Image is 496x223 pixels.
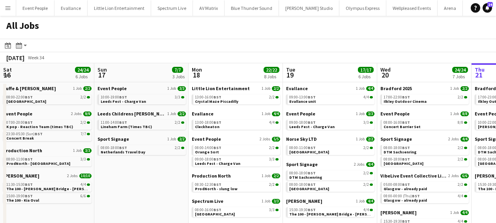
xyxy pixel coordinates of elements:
div: Production North1 Job2/208:30-12:30BST2/2ProdNorth - slung low [192,173,280,198]
span: BST [25,94,33,100]
span: 2/2 [458,157,463,161]
a: Event People2 Jobs9/9 [3,111,92,117]
span: Sport Signage [380,136,412,142]
span: 08:00-18:00 [289,171,316,175]
a: Sport Signage2 Jobs4/4 [380,136,469,142]
span: 17:00-22:00 [384,95,410,99]
span: Leeds Fest - Charge Van [289,124,335,129]
span: 1 Job [73,86,82,91]
span: 2/2 [272,174,280,178]
span: Glasgow - already paid [384,198,427,203]
span: 2 Jobs [71,111,82,116]
span: BST [213,182,221,187]
span: 16 [2,70,12,79]
span: 2/2 [363,171,369,175]
span: 2/2 [80,121,86,125]
span: BST [25,182,33,187]
span: BST [308,145,316,150]
span: BST [402,145,410,150]
span: 2/2 [269,183,275,187]
span: BST [213,145,221,150]
span: 1 Job [262,86,270,91]
span: Sport Signage [286,161,318,167]
span: The 100 - Kia Oval [6,198,39,203]
span: 8/8 [460,111,469,116]
a: Event People1 Job3/3 [97,85,186,91]
span: Cuffe & Taylor [3,85,56,91]
span: Thu [475,66,485,73]
div: Little Lion Entertainment1 Job2/213:00-16:00BST2/2Crystal Maze Piccadilly [192,85,280,111]
span: 08:00-14:00 [195,146,221,150]
span: 08:00-16:00 [195,208,221,212]
a: Spectrum Live1 Job3/3 [192,198,280,204]
span: 17/17 [358,67,374,73]
span: 15:00-19:00 [6,194,33,198]
a: Sport Signage2 Jobs4/4 [286,161,374,167]
span: 4/4 [363,95,369,99]
span: 4/4 [269,121,275,125]
span: ProdNorth - Elland Road [6,161,70,166]
span: Concert Break [6,136,34,141]
span: 1 Job [262,111,270,116]
a: 11:30-15:30BST4/4The 100 - [PERSON_NAME] Bridge - [PERSON_NAME] Chief [6,182,90,191]
span: Sport Signage [97,136,129,142]
span: BST [308,120,316,125]
span: Leeds Childrens Charity Lineham [97,111,166,117]
span: BST [213,120,221,125]
span: 2/2 [458,183,463,187]
span: 21 [474,70,485,79]
span: 2/2 [178,111,186,116]
div: Sport Signage1 Job2/208:00-18:00BST2/2Netherlands Travel Day [97,136,186,157]
span: 2/2 [460,86,469,91]
span: 13:00-16:00 [195,95,221,99]
span: Tue [286,66,295,73]
span: Week 34 [26,55,46,60]
span: Event People [3,111,32,117]
span: Leeds Fest - Charge Van [195,161,240,166]
span: BST [412,193,420,198]
div: VibeLive Event Collective Limited2 Jobs6/605:00-08:00BST2/2Glasgow - already paid08:00-00:00 (Thu... [380,173,469,210]
span: Netherlands [384,161,423,166]
a: Production North1 Job3/3 [3,147,92,153]
span: BST [35,131,43,136]
span: Orange Sort [195,149,219,155]
span: 1 Job [450,86,459,91]
span: 10/10 [79,174,92,178]
span: 1 Job [262,199,270,204]
span: 2 Jobs [448,137,459,142]
span: 18 [191,70,202,79]
span: The 100 - Trent Bridge - Barker Chief [289,212,398,217]
span: BST [25,120,33,125]
a: 08:00-18:00BST2/2[GEOGRAPHIC_DATA] [289,182,373,191]
span: 08:00-16:00 [384,121,410,125]
div: 6 Jobs [358,74,373,79]
a: 08:00-11:00BST3/3ProdNorth - [GEOGRAPHIC_DATA] [6,157,90,166]
button: Arena [438,0,463,16]
span: Sat [3,66,12,73]
span: 1 Job [356,86,365,91]
span: Event People [286,111,315,117]
div: 7 Jobs [453,74,468,79]
span: 08:00-22:00 [6,95,33,99]
span: 17 [96,70,107,79]
span: 2/2 [275,96,279,98]
span: 08:30-12:30 [195,183,221,187]
span: 15:30-19:30 [289,208,316,212]
span: 2/2 [458,95,463,99]
a: Cuffe & [PERSON_NAME]1 Job2/2 [3,85,92,91]
a: 08:00-22:00BST2/2[GEOGRAPHIC_DATA] [6,94,90,104]
a: Event People2 Jobs5/5 [192,136,280,142]
span: 23:30-05:30 (Sun) [6,132,43,136]
a: 08:00-14:00BST2/2Orange Sort [195,145,279,154]
span: Evallance unit [289,99,316,104]
a: 08:00-18:00BST2/2DTM Sachsenring [289,170,373,180]
span: 5/5 [272,137,280,142]
span: Concert Barrier Set [384,124,421,129]
div: [PERSON_NAME]1 Job4/415:30-19:30BST4/4The 100 - [PERSON_NAME] Bridge - [PERSON_NAME] Chief [286,198,374,219]
span: 3/3 [80,157,86,161]
span: 2/2 [458,146,463,150]
div: Event People2 Jobs9/907:00-20:00BST2/2K pop - Reaction Team (times TBC)23:30-05:30 (Sun)BST7/7Con... [3,111,92,147]
a: Leeds Childrens [PERSON_NAME]1 Job2/2 [97,111,186,117]
span: Sun [97,66,107,73]
button: Olympus Express [339,0,386,16]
